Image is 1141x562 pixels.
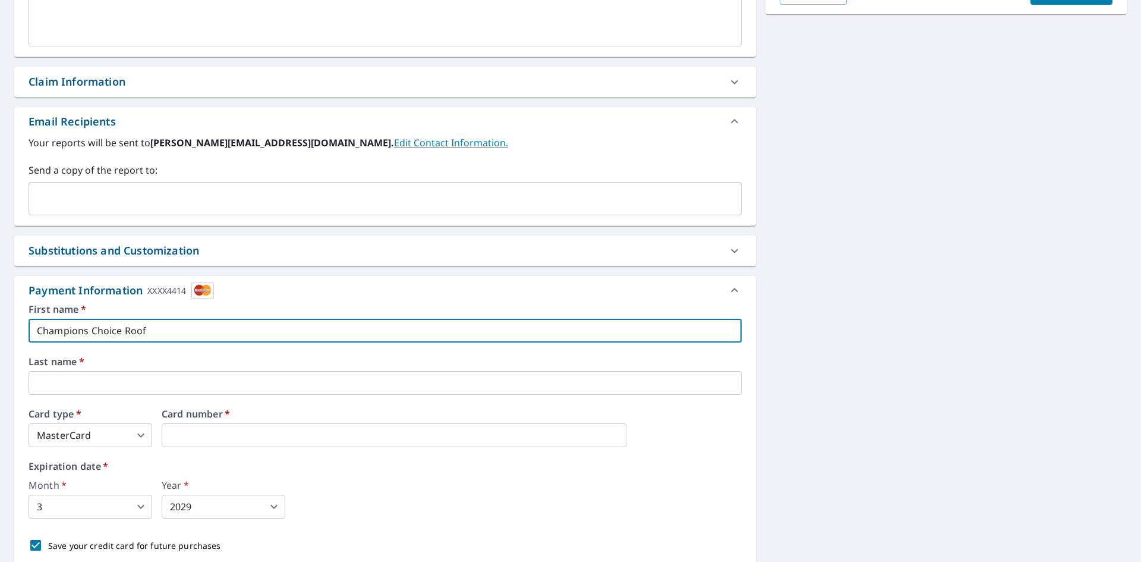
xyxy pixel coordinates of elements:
div: Email Recipients [29,114,116,130]
div: MasterCard [29,423,152,447]
div: Substitutions and Customization [29,243,199,259]
div: 2029 [162,495,285,519]
iframe: secure payment field [162,423,626,447]
label: Year [162,481,285,490]
label: Your reports will be sent to [29,136,742,150]
div: XXXX4414 [147,282,186,299]
div: Email Recipients [14,107,756,136]
label: Card number [162,409,742,419]
img: cardImage [191,282,214,299]
label: Card type [29,409,152,419]
label: Expiration date [29,461,742,471]
label: First name [29,304,742,314]
label: Last name [29,357,742,366]
a: EditContactInfo [394,136,508,149]
div: 3 [29,495,152,519]
div: Substitutions and Customization [14,236,756,266]
div: Claim Information [29,74,125,90]
div: Payment Information [29,282,214,299]
div: Payment InformationXXXX4414cardImage [14,276,756,304]
label: Send a copy of the report to: [29,163,742,177]
label: Month [29,481,152,490]
b: [PERSON_NAME][EMAIL_ADDRESS][DOMAIN_NAME]. [150,136,394,149]
p: Save your credit card for future purchases [48,539,221,552]
div: Claim Information [14,67,756,97]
